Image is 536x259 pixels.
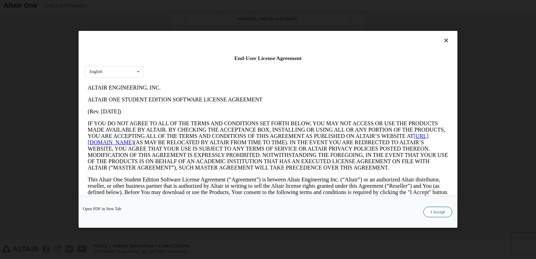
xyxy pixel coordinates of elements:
[423,207,452,218] button: I Accept
[3,3,363,9] p: ALTAIR ENGINEERING, INC.
[3,15,363,21] p: ALTAIR ONE STUDENT EDITION SOFTWARE LICENSE AGREEMENT
[3,51,344,64] a: [URL][DOMAIN_NAME]
[85,55,451,62] div: End-User License Agreement
[83,207,121,211] a: Open PDF in New Tab
[89,70,102,74] div: English
[3,39,363,89] p: IF YOU DO NOT AGREE TO ALL OF THE TERMS AND CONDITIONS SET FORTH BELOW, YOU MAY NOT ACCESS OR USE...
[3,95,363,120] p: This Altair One Student Edition Software License Agreement (“Agreement”) is between Altair Engine...
[3,27,363,33] p: (Rev. [DATE])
